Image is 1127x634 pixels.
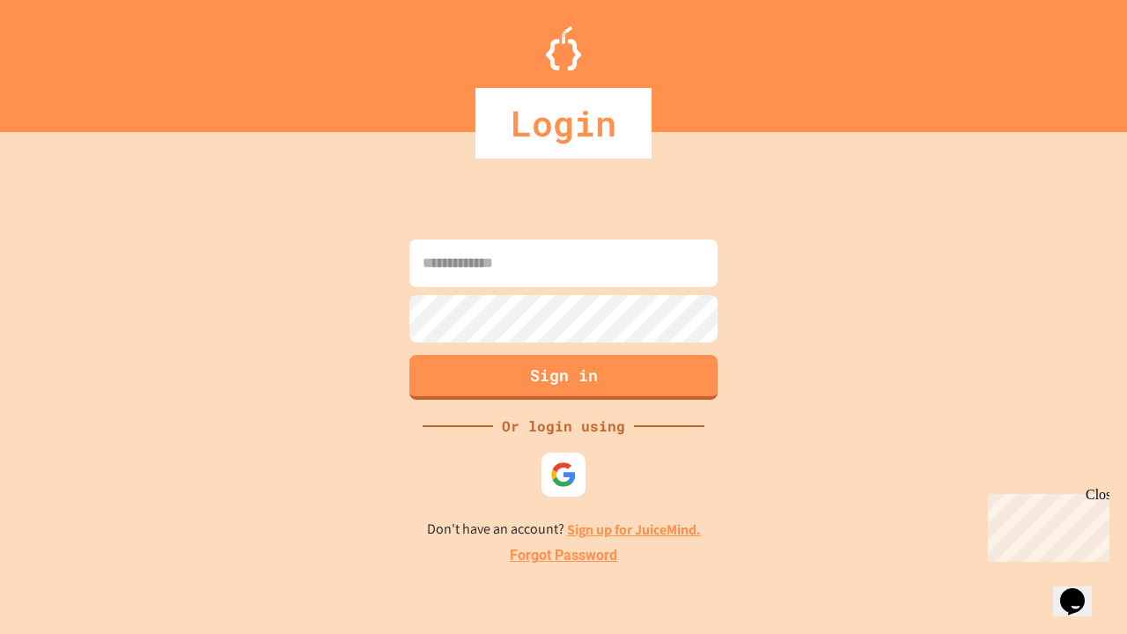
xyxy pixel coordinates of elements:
div: Or login using [493,416,634,437]
img: google-icon.svg [550,461,577,488]
p: Don't have an account? [427,519,701,541]
a: Forgot Password [510,545,617,566]
div: Login [475,88,652,158]
iframe: chat widget [981,487,1109,562]
a: Sign up for JuiceMind. [567,520,701,539]
iframe: chat widget [1053,564,1109,616]
button: Sign in [409,355,718,400]
div: Chat with us now!Close [7,7,122,112]
img: Logo.svg [546,26,581,70]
